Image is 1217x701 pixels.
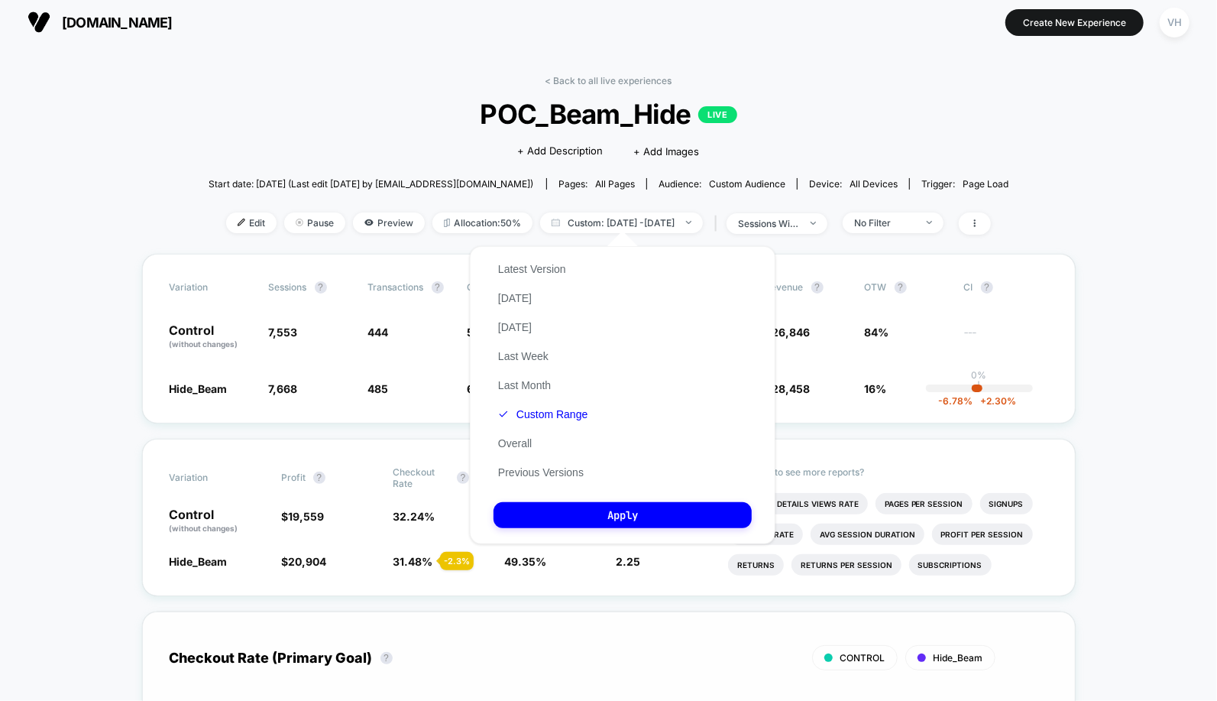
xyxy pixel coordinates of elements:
span: Edit [226,213,277,233]
button: Last Month [494,378,555,392]
span: + Add Images [634,145,700,157]
span: 7,553 [269,326,298,339]
button: ? [380,652,393,664]
span: Variation [170,281,254,294]
li: Returns Per Session [791,554,901,576]
span: $ [281,510,324,523]
span: $ [765,326,811,339]
div: sessions with impression [738,218,799,229]
span: Allocation: 50% [432,213,532,233]
button: Latest Version [494,262,571,276]
li: Profit Per Session [932,524,1033,545]
span: Pause [284,213,345,233]
button: VH [1155,7,1194,38]
span: Start date: [DATE] (Last edit [DATE] by [EMAIL_ADDRESS][DOMAIN_NAME]) [209,178,533,190]
span: POC_Beam_Hide [248,98,969,130]
span: CONTROL [840,652,885,664]
button: Custom Range [494,407,592,421]
p: 0% [972,369,987,381]
span: 31.48 % [393,555,432,568]
span: 49.35 % [504,555,546,568]
span: 20,904 [288,555,326,568]
a: < Back to all live experiences [545,75,672,86]
img: calendar [552,219,560,226]
img: Visually logo [28,11,50,34]
span: Variation [170,466,254,489]
span: Hide_Beam [934,652,983,664]
span: (without changes) [170,339,238,349]
span: Checkout Rate [393,466,449,489]
li: Avg Session Duration [811,524,924,545]
span: + [980,395,986,407]
button: Previous Versions [494,466,588,479]
li: Pages Per Session [876,493,973,514]
span: [DOMAIN_NAME] [62,15,173,31]
img: end [927,221,932,224]
span: CI [964,281,1048,294]
span: 32.24 % [393,510,435,523]
span: Hide_Beam [170,555,228,568]
li: Product Details Views Rate [728,493,868,514]
span: -6.78 % [938,395,973,407]
p: Control [170,508,266,534]
button: Create New Experience [1005,9,1144,36]
div: Pages: [558,178,635,190]
span: | [710,213,727,235]
span: Custom: [DATE] - [DATE] [540,213,703,233]
span: 7,668 [269,382,298,395]
li: Subscriptions [909,554,992,576]
div: VH [1160,8,1189,37]
span: Transactions [368,281,424,293]
span: OTW [865,281,949,294]
button: [DATE] [494,291,536,305]
img: edit [238,219,245,226]
img: end [686,221,691,224]
span: (without changes) [170,524,238,533]
span: 444 [368,326,389,339]
img: end [296,219,303,226]
span: 16% [865,382,887,395]
span: all pages [595,178,635,190]
li: Returns [728,554,784,576]
button: ? [811,281,824,294]
button: ? [981,281,993,294]
button: [DATE] [494,320,536,334]
span: 28,458 [772,382,811,395]
div: Audience: [659,178,785,190]
button: ? [895,281,907,294]
span: 19,559 [288,510,324,523]
button: Overall [494,437,536,450]
span: --- [964,328,1048,350]
span: $ [281,555,326,568]
div: Trigger: [921,178,1008,190]
img: end [811,222,816,225]
p: | [978,381,981,392]
img: rebalance [444,219,450,227]
button: ? [315,281,327,294]
button: Apply [494,502,752,528]
span: all devices [850,178,898,190]
span: Device: [797,178,909,190]
span: 2.30 % [973,395,1016,407]
button: [DOMAIN_NAME] [23,10,177,34]
button: ? [313,472,325,484]
p: Control [170,324,254,350]
span: Custom Audience [709,178,785,190]
span: 2.25 [617,555,641,568]
span: Profit [281,472,306,483]
span: $ [765,382,811,395]
div: No Filter [854,217,915,229]
button: ? [432,281,444,294]
li: Signups [980,493,1033,514]
span: Sessions [269,281,307,293]
span: + Add Description [518,144,604,159]
span: 485 [368,382,389,395]
div: - 2.3 % [440,552,474,570]
span: Hide_Beam [170,382,228,395]
span: 84% [865,326,889,339]
p: LIVE [698,106,736,123]
button: Last Week [494,349,553,363]
span: Preview [353,213,425,233]
span: Page Load [963,178,1008,190]
span: 26,846 [772,326,811,339]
